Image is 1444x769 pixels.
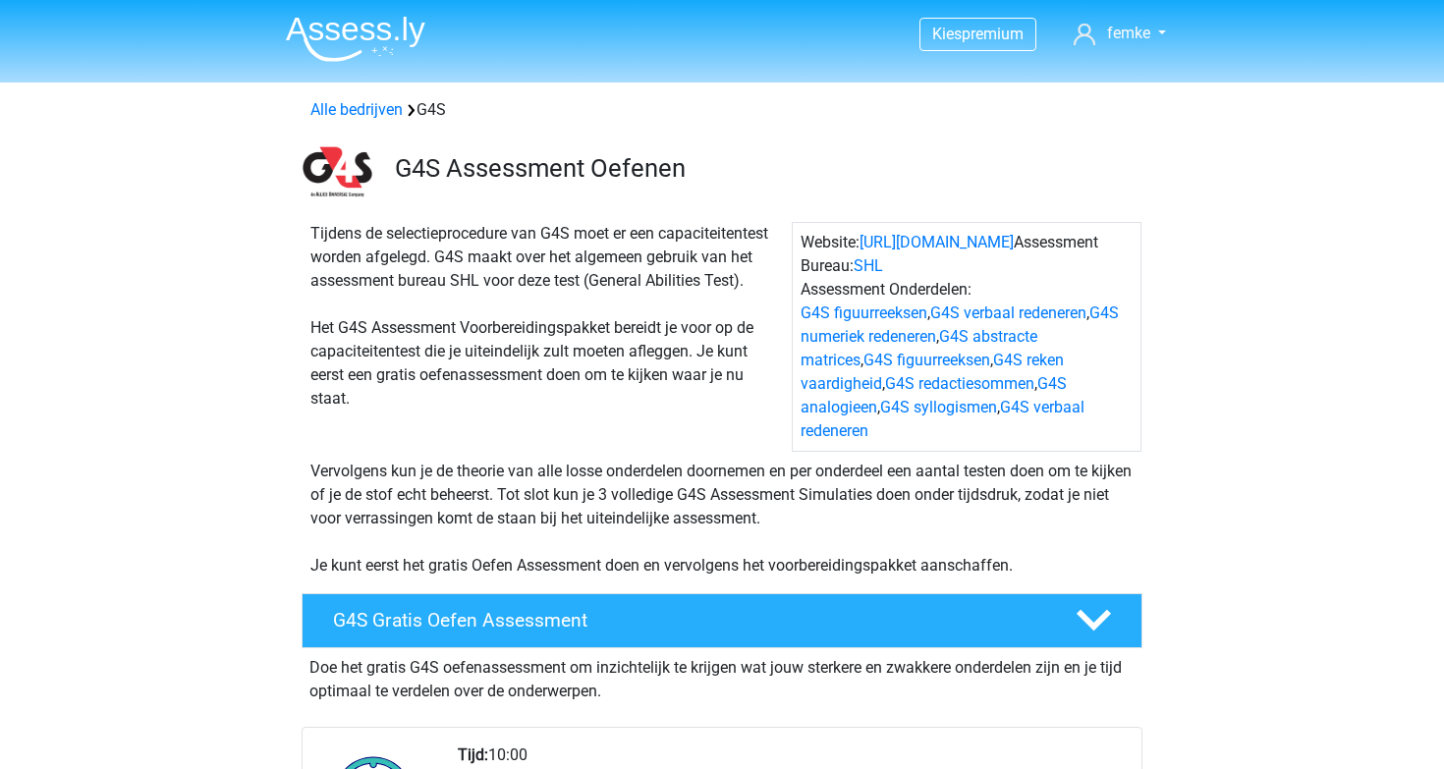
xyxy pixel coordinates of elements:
h4: G4S Gratis Oefen Assessment [333,609,1044,632]
h3: G4S Assessment Oefenen [395,153,1127,184]
div: Website: Assessment Bureau: Assessment Onderdelen: , , , , , , , , , [792,222,1141,452]
a: femke [1066,22,1174,45]
a: G4S syllogismen [880,398,997,416]
a: G4S verbaal redeneren [930,303,1086,322]
a: G4S analogieen [801,374,1067,416]
div: G4S [303,98,1141,122]
img: Assessly [286,16,425,62]
a: G4S reken vaardigheid [801,351,1064,393]
a: G4S numeriek redeneren [801,303,1119,346]
div: Doe het gratis G4S oefenassessment om inzichtelijk te krijgen wat jouw sterkere en zwakkere onder... [302,648,1142,703]
a: Kiespremium [920,21,1035,47]
a: G4S verbaal redeneren [801,398,1084,440]
span: femke [1107,24,1150,42]
a: G4S figuurreeksen [801,303,927,322]
a: Alle bedrijven [310,100,403,119]
span: premium [962,25,1024,43]
div: Vervolgens kun je de theorie van alle losse onderdelen doornemen en per onderdeel een aantal test... [303,460,1141,577]
a: [URL][DOMAIN_NAME] [860,233,1014,251]
div: Tijdens de selectieprocedure van G4S moet er een capaciteitentest worden afgelegd. G4S maakt over... [303,222,792,452]
span: Kies [932,25,962,43]
b: Tijd: [458,745,488,764]
a: G4S abstracte matrices [801,327,1037,369]
a: G4S figuurreeksen [863,351,990,369]
a: G4S redactiesommen [885,374,1034,393]
a: SHL [854,256,883,275]
a: G4S Gratis Oefen Assessment [294,593,1150,648]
